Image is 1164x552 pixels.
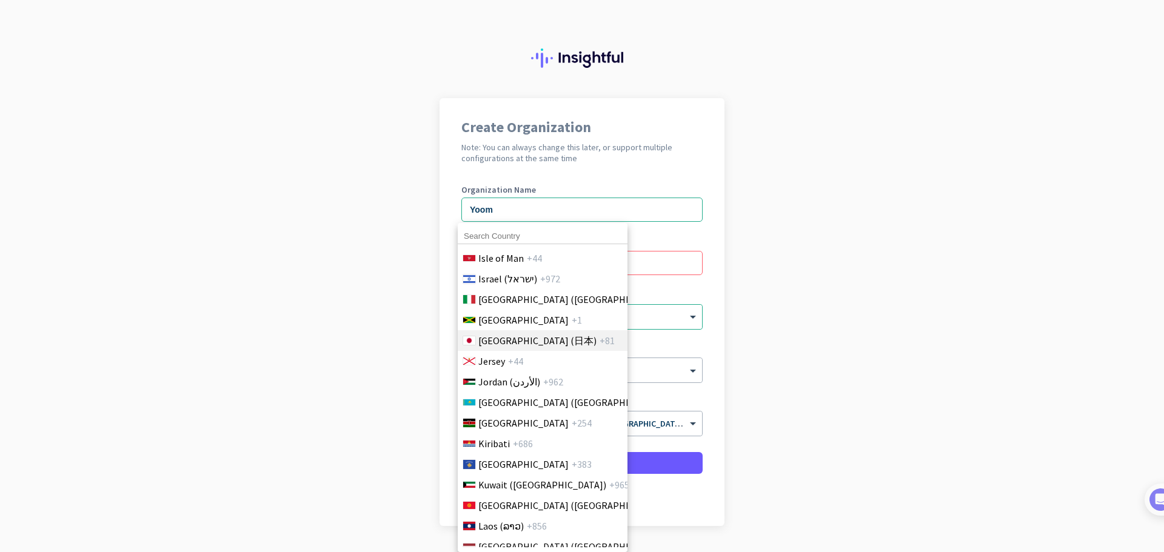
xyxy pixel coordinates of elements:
[19,32,29,42] img: website_grey.svg
[478,313,569,327] span: [GEOGRAPHIC_DATA]
[543,374,563,389] span: +962
[572,416,592,430] span: +254
[600,333,615,348] span: +81
[34,19,59,29] div: v 4.0.25
[478,271,537,286] span: Israel (‫ישראל‬‎)
[41,71,51,81] img: tab_domain_overview_orange.svg
[478,519,524,533] span: Laos (ລາວ)
[478,477,606,492] span: Kuwait (‫[GEOGRAPHIC_DATA]‬‎)
[478,416,569,430] span: [GEOGRAPHIC_DATA]
[32,32,140,42] div: ドメイン: [DOMAIN_NAME]
[127,71,137,81] img: tab_keywords_by_traffic_grey.svg
[572,313,582,327] span: +1
[527,251,542,265] span: +44
[141,73,195,81] div: キーワード流入
[609,477,629,492] span: +965
[478,457,569,471] span: [GEOGRAPHIC_DATA]
[540,271,560,286] span: +972
[478,436,510,451] span: Kiribati
[478,292,667,307] span: [GEOGRAPHIC_DATA] ([GEOGRAPHIC_DATA])
[478,251,524,265] span: Isle of Man
[478,498,667,513] span: [GEOGRAPHIC_DATA] ([GEOGRAPHIC_DATA])
[478,354,505,368] span: Jersey
[513,436,533,451] span: +686
[458,228,627,244] input: Search Country
[478,333,597,348] span: [GEOGRAPHIC_DATA] (日本)
[572,457,592,471] span: +383
[478,374,540,389] span: Jordan (‫الأردن‬‎)
[478,395,667,410] span: [GEOGRAPHIC_DATA] ([GEOGRAPHIC_DATA])
[527,519,547,533] span: +856
[19,19,29,29] img: logo_orange.svg
[508,354,523,368] span: +44
[55,73,101,81] div: ドメイン概要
